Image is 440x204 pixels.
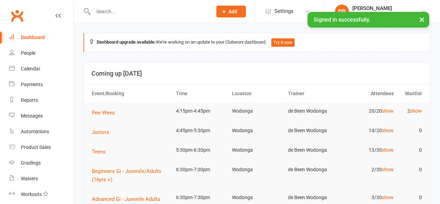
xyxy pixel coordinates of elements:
th: Attendees [341,85,397,103]
div: Messages [21,113,43,119]
td: 0 [397,142,425,158]
strong: Dashboard upgrade available: [97,39,156,45]
td: de Been Wodonga [285,142,341,158]
div: Product Sales [21,144,51,150]
td: 0 [397,122,425,139]
a: Reports [9,92,73,108]
a: Payments [9,77,73,92]
button: Juniors [92,128,114,136]
div: Workouts [21,191,42,197]
button: Try it now [271,38,295,47]
a: Dashboard [9,30,73,45]
a: Clubworx [8,7,26,24]
div: Reports [21,97,38,103]
a: show [382,167,394,172]
td: de Been Wodonga [285,122,341,139]
th: Event/Booking [89,85,173,103]
td: de Been Wodonga [285,103,341,119]
div: People [21,50,35,56]
span: Beginners Gi - Juvenile/Adults (16yrs +) [92,168,161,183]
td: 20/20 [341,103,397,119]
div: DP [335,5,349,18]
button: Advanced Gi - Juvenile Adults [92,195,165,203]
td: 5:30pm-6:30pm [173,142,229,158]
span: Settings [274,3,294,19]
th: Time [173,85,229,103]
span: Pee Wees [92,109,115,116]
td: Wodonga [229,122,285,139]
h3: Coming up [DATE] [91,70,422,77]
span: Teens [92,149,106,155]
a: show [410,108,422,114]
td: Wodonga [229,103,285,119]
th: Trainer [285,85,341,103]
div: Payments [21,82,43,87]
th: Waitlist [397,85,425,103]
td: 4:15pm-4:45pm [173,103,229,119]
div: Gradings [21,160,41,166]
td: 4:45pm-5:30pm [173,122,229,139]
input: Search... [91,7,207,16]
a: Waivers [9,171,73,187]
a: Workouts [9,187,73,202]
span: Advanced Gi - Juvenile Adults [92,196,160,202]
div: Dashboard [21,35,45,40]
th: Location [229,85,285,103]
a: Gradings [9,155,73,171]
td: 13/30 [341,142,397,158]
td: de Been Wodonga [285,161,341,178]
a: show [382,108,394,114]
a: show [382,147,394,153]
td: 2/30 [341,161,397,178]
a: Messages [9,108,73,124]
div: [PERSON_NAME] [352,5,421,12]
div: Automations [21,129,49,134]
a: Product Sales [9,139,73,155]
td: 0 [397,161,425,178]
button: Pee Wees [92,108,120,117]
a: show [382,195,394,200]
button: × [416,12,428,27]
td: Wodonga [229,142,285,158]
button: Add [216,6,246,17]
span: Signed in successfully. [314,16,370,23]
button: Teens [92,148,111,156]
div: Waivers [21,176,38,181]
td: Wodonga [229,161,285,178]
td: 14/20 [341,122,397,139]
div: We're working on an update to your Clubworx dashboard. [83,33,430,52]
td: 6:30pm-7:30pm [173,161,229,178]
td: 2 [397,103,425,119]
a: Calendar [9,61,73,77]
div: Calendar [21,66,40,71]
span: Add [229,9,237,14]
span: Juniors [92,129,109,135]
a: People [9,45,73,61]
a: show [382,128,394,133]
button: Beginners Gi - Juvenile/Adults (16yrs +) [92,167,170,184]
div: de Been 100% [PERSON_NAME] [352,12,421,18]
a: Automations [9,124,73,139]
